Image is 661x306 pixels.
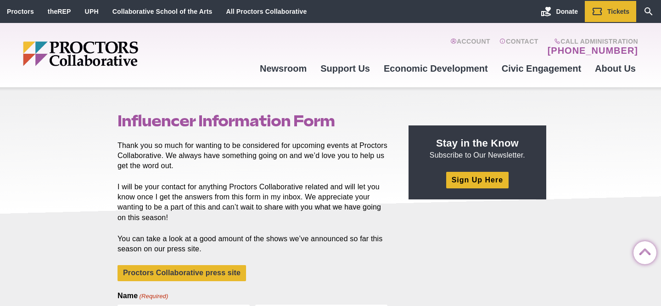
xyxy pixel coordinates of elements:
a: Sign Up Here [446,172,509,188]
a: [PHONE_NUMBER] [548,45,638,56]
a: Tickets [585,1,636,22]
a: Proctors Collaborative press site [118,265,246,281]
legend: Name [118,291,168,301]
p: Subscribe to Our Newsletter. [420,136,535,160]
span: Tickets [607,8,629,15]
a: Proctors [7,8,34,15]
p: Thank you so much for wanting to be considered for upcoming events at Proctors Collaborative. We ... [118,141,387,171]
a: Support Us [314,56,377,81]
a: Back to Top [633,242,652,260]
a: theREP [48,8,71,15]
img: Proctors logo [23,41,209,66]
a: Collaborative School of the Arts [112,8,213,15]
p: You can take a look at a good amount of the shows we’ve announced so far this season on our press... [118,234,387,254]
a: All Proctors Collaborative [226,8,307,15]
span: Call Administration [545,38,638,45]
p: I will be your contact for anything Proctors Collaborative related and will let you know once I g... [118,182,387,222]
a: Contact [499,38,538,56]
span: (Required) [139,292,168,300]
a: Economic Development [377,56,495,81]
h1: Influencer Information Form [118,112,387,130]
a: Newsroom [253,56,314,81]
a: Account [450,38,490,56]
a: Donate [534,1,585,22]
a: Search [636,1,661,22]
a: Civic Engagement [495,56,588,81]
a: UPH [85,8,99,15]
a: About Us [588,56,643,81]
strong: Stay in the Know [436,137,519,149]
span: Donate [556,8,578,15]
